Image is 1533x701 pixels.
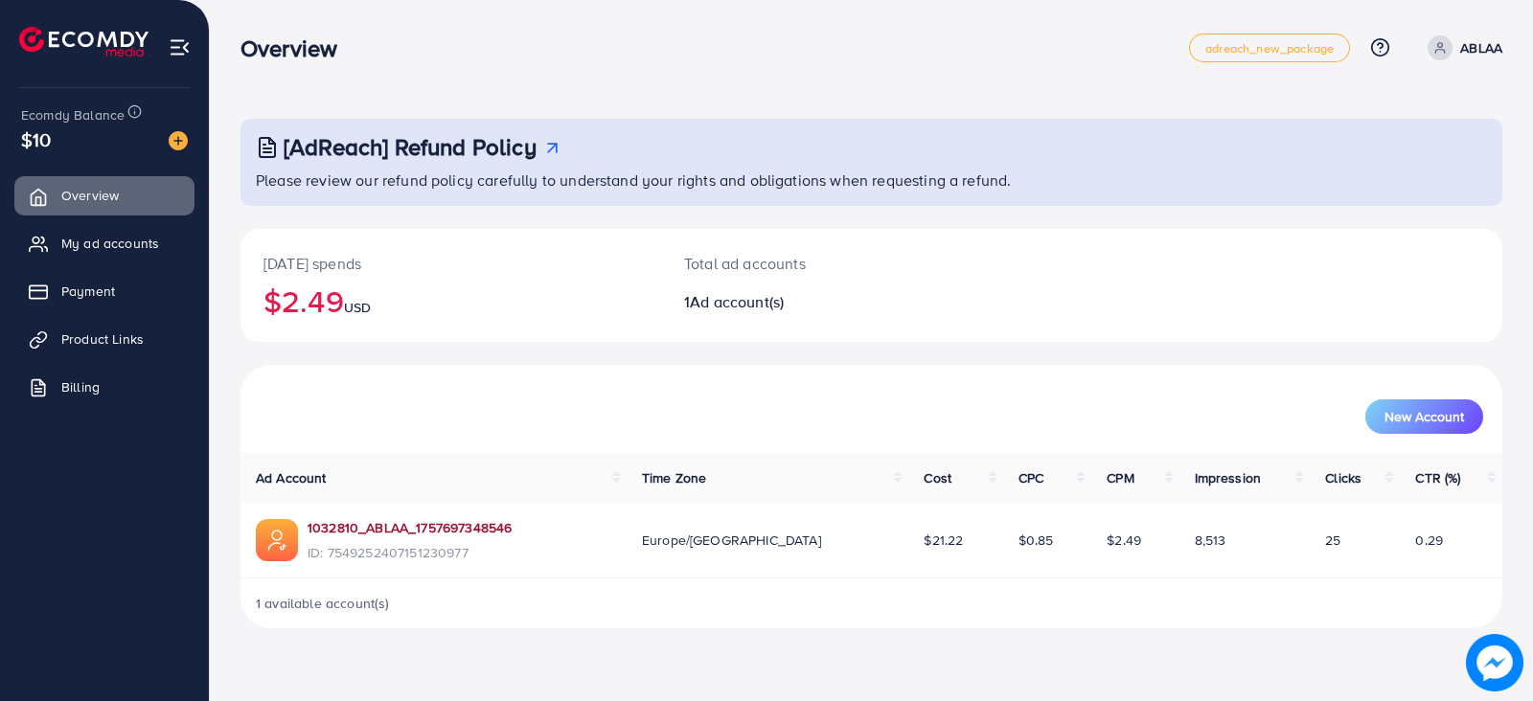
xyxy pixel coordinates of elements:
[924,468,951,487] span: Cost
[1325,468,1361,487] span: Clicks
[344,298,371,317] span: USD
[684,252,953,275] p: Total ad accounts
[284,133,537,161] h3: [AdReach] Refund Policy
[642,531,821,550] span: Europe/[GEOGRAPHIC_DATA]
[1018,468,1043,487] span: CPC
[684,293,953,311] h2: 1
[21,125,51,153] span: $10
[308,543,512,562] span: ID: 7549252407151230977
[14,272,194,310] a: Payment
[14,224,194,262] a: My ad accounts
[21,105,125,124] span: Ecomdy Balance
[263,283,638,319] h2: $2.49
[1195,468,1262,487] span: Impression
[1189,34,1350,62] a: adreach_new_package
[14,176,194,215] a: Overview
[61,329,144,349] span: Product Links
[61,377,100,396] span: Billing
[256,468,327,487] span: Ad Account
[1018,531,1054,550] span: $0.85
[19,27,149,57] img: logo
[169,131,188,150] img: image
[1365,399,1483,434] button: New Account
[1420,35,1502,60] a: ABLAA
[1325,531,1340,550] span: 25
[924,531,963,550] span: $21.22
[1466,634,1523,691] img: image
[1195,531,1226,550] span: 8,513
[61,186,119,205] span: Overview
[1384,410,1464,423] span: New Account
[308,518,512,537] a: 1032810_ABLAA_1757697348546
[1107,531,1141,550] span: $2.49
[690,291,784,312] span: Ad account(s)
[263,252,638,275] p: [DATE] spends
[14,368,194,406] a: Billing
[169,36,191,58] img: menu
[1205,42,1334,55] span: adreach_new_package
[1415,468,1460,487] span: CTR (%)
[1460,36,1502,59] p: ABLAA
[256,169,1491,192] p: Please review our refund policy carefully to understand your rights and obligations when requesti...
[256,594,390,613] span: 1 available account(s)
[1107,468,1133,487] span: CPM
[14,320,194,358] a: Product Links
[1415,531,1443,550] span: 0.29
[642,468,706,487] span: Time Zone
[61,234,159,253] span: My ad accounts
[256,519,298,561] img: ic-ads-acc.e4c84228.svg
[240,34,353,62] h3: Overview
[61,282,115,301] span: Payment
